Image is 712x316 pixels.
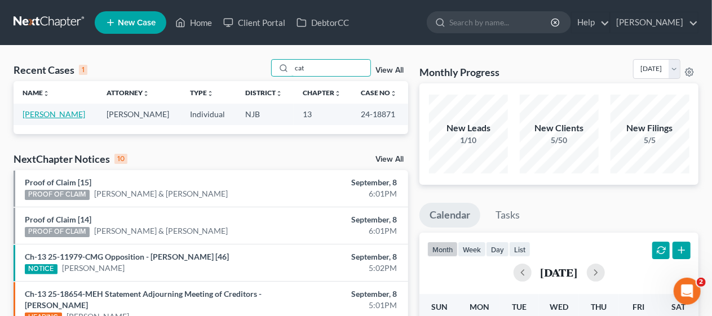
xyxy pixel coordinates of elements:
[276,90,282,97] i: unfold_more
[25,227,90,237] div: PROOF OF CLAIM
[245,88,282,97] a: Districtunfold_more
[25,177,91,187] a: Proof of Claim [15]
[98,104,182,124] td: [PERSON_NAME]
[449,12,552,33] input: Search by name...
[572,12,609,33] a: Help
[419,203,480,228] a: Calendar
[118,19,156,27] span: New Case
[671,302,686,311] span: Sat
[485,203,530,228] a: Tasks
[25,264,58,274] div: NOTICE
[291,12,355,33] a: DebtorCC
[674,278,701,305] iframe: Intercom live chat
[429,122,508,135] div: New Leads
[181,104,236,124] td: Individual
[470,302,489,311] span: Mon
[218,12,291,33] a: Client Portal
[419,65,499,79] h3: Monthly Progress
[281,288,397,300] div: September, 8
[25,252,229,261] a: Ch-13 25-11979-CMG Opposition - [PERSON_NAME] [46]
[431,302,448,311] span: Sun
[375,66,404,74] a: View All
[281,251,397,262] div: September, 8
[611,135,689,146] div: 5/5
[281,177,397,188] div: September, 8
[633,302,644,311] span: Fri
[391,90,397,97] i: unfold_more
[114,154,127,164] div: 10
[429,135,508,146] div: 1/10
[361,88,397,97] a: Case Nounfold_more
[79,65,87,75] div: 1
[611,122,689,135] div: New Filings
[611,12,698,33] a: [PERSON_NAME]
[509,242,530,257] button: list
[143,90,149,97] i: unfold_more
[541,266,578,278] h2: [DATE]
[14,152,127,166] div: NextChapter Notices
[281,214,397,225] div: September, 8
[25,289,262,310] a: Ch-13 25-18654-MEH Statement Adjourning Meeting of Creditors - [PERSON_NAME]
[375,155,404,163] a: View All
[25,215,91,224] a: Proof of Claim [14]
[190,88,214,97] a: Typeunfold_more
[334,90,341,97] i: unfold_more
[458,242,486,257] button: week
[207,90,214,97] i: unfold_more
[303,88,341,97] a: Chapterunfold_more
[294,104,352,124] td: 13
[281,188,397,199] div: 6:01PM
[107,88,149,97] a: Attorneyunfold_more
[486,242,509,257] button: day
[550,302,568,311] span: Wed
[281,262,397,274] div: 5:02PM
[23,109,85,119] a: [PERSON_NAME]
[520,122,599,135] div: New Clients
[25,190,90,200] div: PROOF OF CLAIM
[94,225,228,237] a: [PERSON_NAME] & [PERSON_NAME]
[427,242,458,257] button: month
[697,278,706,287] span: 2
[281,225,397,237] div: 6:01PM
[236,104,294,124] td: NJB
[94,188,228,199] a: [PERSON_NAME] & [PERSON_NAME]
[23,88,50,97] a: Nameunfold_more
[14,63,87,77] div: Recent Cases
[43,90,50,97] i: unfold_more
[520,135,599,146] div: 5/50
[170,12,218,33] a: Home
[62,262,125,274] a: [PERSON_NAME]
[512,302,527,311] span: Tue
[281,300,397,311] div: 5:01PM
[291,60,370,76] input: Search by name...
[352,104,409,124] td: 24-18871
[591,302,607,311] span: Thu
